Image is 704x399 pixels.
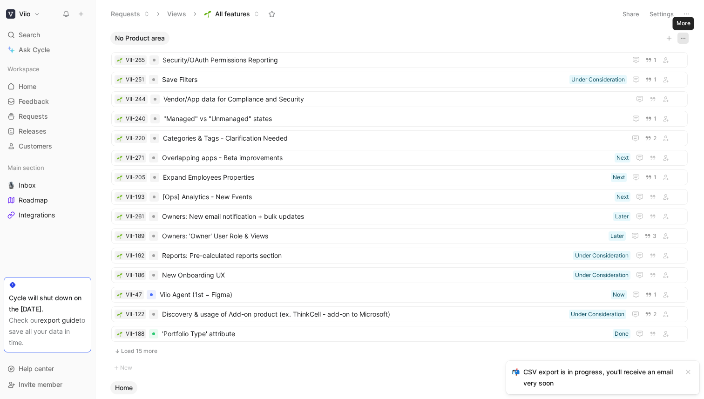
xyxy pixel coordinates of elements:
[4,378,91,392] div: Invite member
[643,231,658,241] button: 3
[19,127,47,136] span: Releases
[126,212,144,221] div: VII-261
[654,175,657,180] span: 1
[19,29,40,41] span: Search
[116,331,123,337] div: 🌱
[7,163,44,172] span: Main section
[4,161,91,175] div: Main section
[6,180,17,191] button: 🎙️
[19,10,30,18] h1: Viio
[616,153,629,162] div: Next
[111,169,688,185] a: 🌱VII-205Expand Employees PropertiesNext1
[19,112,48,121] span: Requests
[571,75,625,84] div: Under Consideration
[4,193,91,207] a: Roadmap
[523,366,679,389] div: CSV export is in progress, you'll receive an email very soon
[615,212,629,221] div: Later
[616,192,629,202] div: Next
[111,345,688,357] button: Load 15 more
[111,228,688,244] a: 🌱VII-189Owners: 'Owner' User Role & ViewsLater3
[111,72,688,88] a: 🌱VII-251Save FiltersUnder Consideration1
[613,173,625,182] div: Next
[116,115,123,122] button: 🌱
[116,213,123,220] button: 🌱
[653,135,657,141] span: 2
[111,91,688,107] a: 🌱VII-244Vendor/App data for Compliance and Security
[4,208,91,222] a: Integrations
[126,134,145,143] div: VII-220
[126,271,144,280] div: VII-186
[643,290,658,300] button: 1
[117,77,122,83] img: 🌱
[116,291,123,298] button: 🌱
[117,312,122,318] img: 🌱
[117,136,122,142] img: 🌱
[116,76,123,83] div: 🌱
[116,272,123,278] div: 🌱
[115,383,133,392] span: Home
[126,114,146,123] div: VII-240
[110,381,137,394] button: Home
[116,233,123,239] button: 🌱
[116,174,123,181] button: 🌱
[200,7,264,21] button: 🌱All features
[117,116,122,122] img: 🌱
[111,287,688,303] a: 🌱VII-47Viio Agent (1st = Figma)Now1
[4,80,91,94] a: Home
[117,156,122,161] img: 🌱
[116,194,123,200] button: 🌱
[111,209,688,224] a: 🌱VII-261Owners: New email notification + bulk updatesLater
[117,253,122,259] img: 🌱
[117,273,122,278] img: 🌱
[116,135,123,142] button: 🌱
[116,96,123,102] div: 🌱
[4,124,91,138] a: Releases
[40,316,79,324] a: export guide
[126,95,146,104] div: VII-244
[116,252,123,259] button: 🌱
[204,10,211,18] img: 🌱
[162,250,569,261] span: Reports: Pre-calculated reports section
[116,311,123,318] div: 🌱
[4,139,91,153] a: Customers
[126,231,144,241] div: VII-189
[111,267,688,283] a: 🌱VII-186New Onboarding UXUnder Consideration
[618,7,643,20] button: Share
[115,34,165,43] span: No Product area
[653,311,657,317] span: 2
[19,380,62,388] span: Invite member
[643,309,658,319] button: 2
[19,142,52,151] span: Customers
[162,152,611,163] span: Overlapping apps - Beta improvements
[126,310,144,319] div: VII-122
[9,292,86,315] div: Cycle will shut down on the [DATE].
[4,43,91,57] a: Ask Cycle
[126,173,145,182] div: VII-205
[163,113,627,124] span: "Managed" vs "Unmanaged" states
[654,116,657,122] span: 1
[4,62,91,76] div: Workspace
[4,161,91,222] div: Main section🎙️InboxRoadmapIntegrations
[111,306,688,322] a: 🌱VII-122Discovery & usage of Add-on product (ex. ThinkCell - add-on to Microsoft)Under Considerat...
[162,328,609,339] span: 'Portfolio Type' attribute
[117,292,122,298] img: 🌱
[117,97,122,102] img: 🌱
[19,181,36,190] span: Inbox
[19,44,50,55] span: Ask Cycle
[4,95,91,108] a: Feedback
[107,7,154,21] button: Requests
[4,7,42,20] button: ViioViio
[215,9,250,19] span: All features
[643,55,658,65] button: 1
[110,32,169,45] button: No Product area
[653,233,657,239] span: 3
[162,191,611,203] span: [Ops] Analytics - New Events
[116,57,123,63] button: 🌱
